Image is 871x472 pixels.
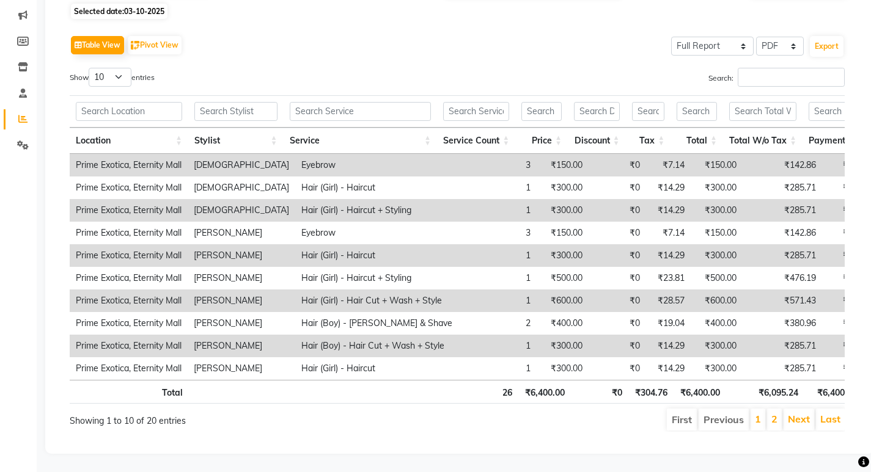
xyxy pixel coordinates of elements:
span: Selected date: [71,4,167,19]
td: Prime Exotica, Eternity Mall [70,312,188,335]
td: [PERSON_NAME] [188,222,295,244]
td: ₹14.29 [646,199,691,222]
td: 1 [458,244,537,267]
td: [DEMOGRAPHIC_DATA] [188,199,295,222]
td: ₹28.57 [646,289,691,312]
th: Service Count: activate to sort column ascending [437,128,515,154]
select: Showentries [89,68,131,87]
td: ₹150.00 [691,222,743,244]
td: ₹300.00 [537,176,589,199]
button: Table View [71,36,124,54]
td: 1 [458,267,537,289]
td: ₹285.71 [743,199,822,222]
td: ₹571.43 [743,289,822,312]
td: Prime Exotica, Eternity Mall [70,199,188,222]
input: Search Total [677,102,717,121]
td: 1 [458,357,537,380]
td: 1 [458,335,537,357]
td: Prime Exotica, Eternity Mall [70,357,188,380]
td: ₹0 [589,312,646,335]
th: Stylist: activate to sort column ascending [188,128,284,154]
th: Service: activate to sort column ascending [284,128,438,154]
th: 26 [440,380,518,404]
td: ₹0 [589,244,646,267]
td: ₹300.00 [691,335,743,357]
a: 2 [771,413,777,425]
input: Search Service [290,102,432,121]
td: ₹150.00 [537,154,589,176]
td: ₹285.71 [743,335,822,357]
label: Search: [708,68,845,87]
td: ₹300.00 [691,199,743,222]
td: Hair (Girl) - Haircut + Styling [295,199,458,222]
th: ₹6,400.00 [804,380,862,404]
td: ₹300.00 [691,176,743,199]
input: Search Location [76,102,182,121]
td: 1 [458,289,537,312]
td: ₹400.00 [691,312,743,335]
td: ₹285.71 [743,176,822,199]
td: ₹0 [589,154,646,176]
td: Eyebrow [295,154,458,176]
td: Prime Exotica, Eternity Mall [70,244,188,267]
th: ₹0 [571,380,629,404]
td: ₹0 [589,222,646,244]
td: ₹300.00 [537,244,589,267]
td: ₹150.00 [691,154,743,176]
td: ₹0 [589,267,646,289]
th: Payment: activate to sort column ascending [803,128,861,154]
td: ₹500.00 [537,267,589,289]
td: ₹7.14 [646,154,691,176]
td: ₹600.00 [537,289,589,312]
td: ₹500.00 [691,267,743,289]
td: Hair (Girl) - Haircut [295,176,458,199]
td: Prime Exotica, Eternity Mall [70,176,188,199]
td: ₹14.29 [646,176,691,199]
input: Search Price [521,102,562,121]
td: Prime Exotica, Eternity Mall [70,289,188,312]
td: Hair (Girl) - Haircut + Styling [295,267,458,289]
th: Total [70,380,189,404]
td: [DEMOGRAPHIC_DATA] [188,176,295,199]
td: ₹380.96 [743,312,822,335]
td: Hair (Girl) - Hair Cut + Wash + Style [295,289,458,312]
td: [PERSON_NAME] [188,312,295,335]
td: ₹300.00 [691,357,743,380]
td: ₹7.14 [646,222,691,244]
td: ₹400.00 [537,312,589,335]
td: Prime Exotica, Eternity Mall [70,222,188,244]
td: ₹142.86 [743,222,822,244]
td: [PERSON_NAME] [188,335,295,357]
th: Discount: activate to sort column ascending [568,128,626,154]
td: [PERSON_NAME] [188,357,295,380]
input: Search Stylist [194,102,277,121]
td: ₹14.29 [646,244,691,267]
th: Total: activate to sort column ascending [671,128,723,154]
td: ₹142.86 [743,154,822,176]
td: ₹285.71 [743,357,822,380]
input: Search Tax [632,102,665,121]
span: 03-10-2025 [124,7,164,16]
td: ₹285.71 [743,244,822,267]
input: Search: [738,68,845,87]
input: Search Service Count [443,102,509,121]
th: ₹6,095.24 [726,380,804,404]
td: ₹19.04 [646,312,691,335]
td: 1 [458,176,537,199]
td: ₹600.00 [691,289,743,312]
th: ₹304.76 [628,380,674,404]
div: Showing 1 to 10 of 20 entries [70,407,382,427]
td: Hair (Girl) - Haircut [295,357,458,380]
td: Hair (Boy) - Hair Cut + Wash + Style [295,335,458,357]
td: [PERSON_NAME] [188,289,295,312]
input: Search Payment [809,102,855,121]
td: ₹476.19 [743,267,822,289]
td: ₹0 [589,289,646,312]
a: Last [820,413,840,425]
td: 3 [458,154,537,176]
th: Tax: activate to sort column ascending [626,128,671,154]
td: ₹300.00 [537,199,589,222]
td: ₹300.00 [537,357,589,380]
button: Export [810,36,843,57]
td: ₹14.29 [646,335,691,357]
